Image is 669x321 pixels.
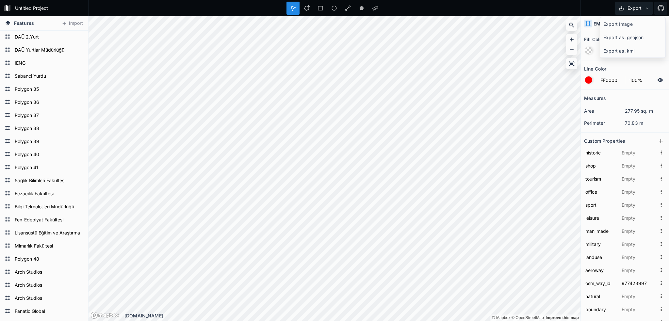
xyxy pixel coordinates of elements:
[584,93,606,103] h2: Measures
[620,200,657,210] input: Empty
[620,226,657,236] input: Empty
[620,252,657,262] input: Empty
[584,213,617,223] input: Name
[584,278,617,288] input: Name
[584,34,604,44] h2: Fill Color
[620,265,657,275] input: Empty
[584,226,617,236] input: Name
[584,200,617,210] input: Name
[584,265,617,275] input: Name
[546,315,579,320] a: Map feedback
[620,278,657,288] input: Empty
[584,107,625,114] dt: area
[600,31,665,44] div: Export as .geojson
[584,252,617,262] input: Name
[620,304,657,314] input: Empty
[584,304,617,314] input: Name
[512,315,544,320] a: OpenStreetMap
[625,120,666,126] dd: 70.83 m
[584,174,617,184] input: Name
[584,120,625,126] dt: perimeter
[14,20,34,26] span: Features
[620,174,657,184] input: Empty
[584,239,617,249] input: Name
[625,107,666,114] dd: 277.95 sq. m
[620,148,657,157] input: Empty
[584,291,617,301] input: Name
[615,2,653,15] button: Export
[584,136,625,146] h2: Custom Properties
[620,291,657,301] input: Empty
[58,18,86,29] button: Import
[620,239,657,249] input: Empty
[90,312,119,319] a: Mapbox logo
[124,312,580,319] div: [DOMAIN_NAME]
[584,64,606,74] h2: Line Color
[600,17,665,31] div: Export Image
[620,213,657,223] input: Empty
[594,20,633,27] h4: EMU 3 Dormitory
[584,187,617,197] input: Name
[584,161,617,170] input: Name
[620,187,657,197] input: Empty
[584,148,617,157] input: Name
[492,315,510,320] a: Mapbox
[620,161,657,170] input: Empty
[600,44,665,57] div: Export as .kml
